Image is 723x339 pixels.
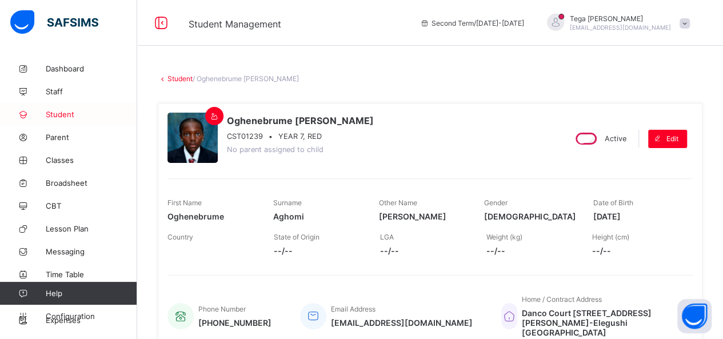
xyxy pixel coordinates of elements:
span: Parent [46,133,137,142]
span: Active [605,134,626,143]
span: --/-- [380,246,469,256]
button: Open asap [677,299,712,333]
span: [PHONE_NUMBER] [198,318,271,328]
span: Weight (kg) [486,233,522,241]
span: [PERSON_NAME] [379,212,468,221]
span: Oghenebrume [167,212,256,221]
span: Home / Contract Address [522,295,602,304]
span: First Name [167,198,202,207]
span: No parent assigned to child [227,145,323,154]
span: Surname [273,198,302,207]
span: Gender [484,198,508,207]
span: [DATE] [593,212,681,221]
span: CST01239 [227,132,263,141]
span: Oghenebrume [PERSON_NAME] [227,115,374,126]
span: Classes [46,155,137,165]
a: Student [167,74,193,83]
span: Student Management [189,18,281,30]
span: Messaging [46,247,137,256]
span: CBT [46,201,137,210]
span: Dashboard [46,64,137,73]
div: • [227,132,374,141]
div: TegaOmo-Ibrahim [536,14,696,33]
span: --/-- [592,246,681,256]
img: safsims [10,10,98,34]
span: Danco Court [STREET_ADDRESS][PERSON_NAME]-Elegushi [GEOGRAPHIC_DATA] [522,308,681,337]
span: Time Table [46,270,137,279]
span: YEAR 7, RED [278,132,322,141]
span: Phone Number [198,305,246,313]
span: [EMAIL_ADDRESS][DOMAIN_NAME] [570,24,671,31]
span: [EMAIL_ADDRESS][DOMAIN_NAME] [331,318,473,328]
span: Help [46,289,137,298]
span: --/-- [274,246,363,256]
span: Edit [666,134,678,143]
span: / Oghenebrume [PERSON_NAME] [193,74,299,83]
span: Other Name [379,198,417,207]
span: Lesson Plan [46,224,137,233]
span: Configuration [46,312,137,321]
span: Broadsheet [46,178,137,188]
span: Student [46,110,137,119]
span: Aghomi [273,212,362,221]
span: Staff [46,87,137,96]
span: Date of Birth [593,198,633,207]
span: LGA [380,233,394,241]
span: Email Address [331,305,376,313]
span: [DEMOGRAPHIC_DATA] [484,212,576,221]
span: Height (cm) [592,233,629,241]
span: State of Origin [274,233,319,241]
span: Tega [PERSON_NAME] [570,14,671,23]
span: session/term information [420,19,524,27]
span: --/-- [486,246,575,256]
span: Country [167,233,193,241]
